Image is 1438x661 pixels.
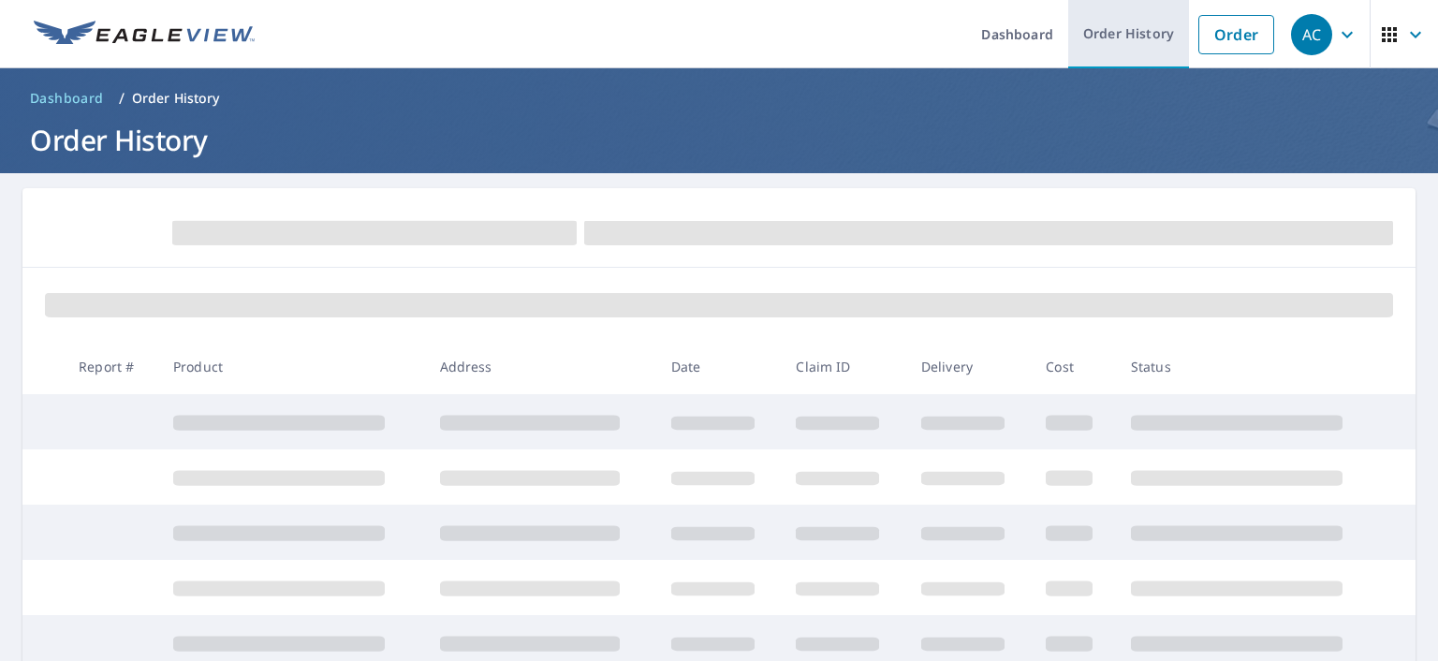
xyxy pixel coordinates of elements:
nav: breadcrumb [22,83,1416,113]
th: Report # [64,339,158,394]
p: Order History [132,89,220,108]
th: Product [158,339,425,394]
th: Claim ID [781,339,905,394]
a: Order [1198,15,1274,54]
li: / [119,87,125,110]
span: Dashboard [30,89,104,108]
th: Status [1116,339,1383,394]
h1: Order History [22,121,1416,159]
th: Address [425,339,656,394]
th: Date [656,339,781,394]
div: AC [1291,14,1332,55]
img: EV Logo [34,21,255,49]
th: Cost [1031,339,1116,394]
a: Dashboard [22,83,111,113]
th: Delivery [906,339,1031,394]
